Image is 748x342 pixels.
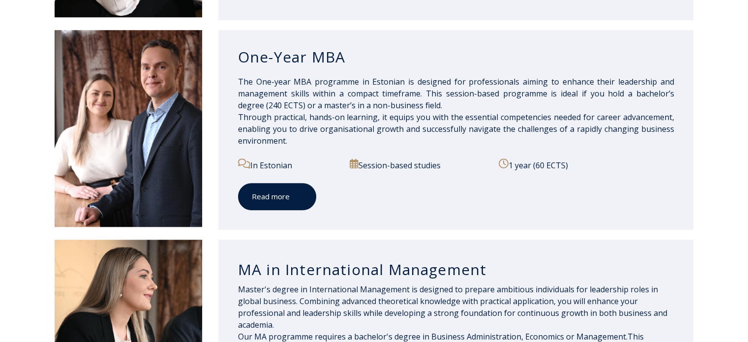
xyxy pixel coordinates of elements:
p: The One-year MBA programme in Estonian is designed for professionals aiming to enhance their lead... [238,76,674,147]
p: 1 year (60 ECTS) [499,158,674,171]
h3: MA in International Management [238,260,674,279]
span: Master's degree in International Management is designed to prepare ambitious individuals for lead... [238,284,667,330]
span: Our MA programme requires a bachelor's degree in Business Administration, Economics or Management. [238,331,628,342]
a: Read more [238,183,316,210]
p: In Estonian [238,158,339,171]
p: Session-based studies [350,158,487,171]
h3: One-Year MBA [238,48,674,66]
img: DSC_1995 [55,30,202,227]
